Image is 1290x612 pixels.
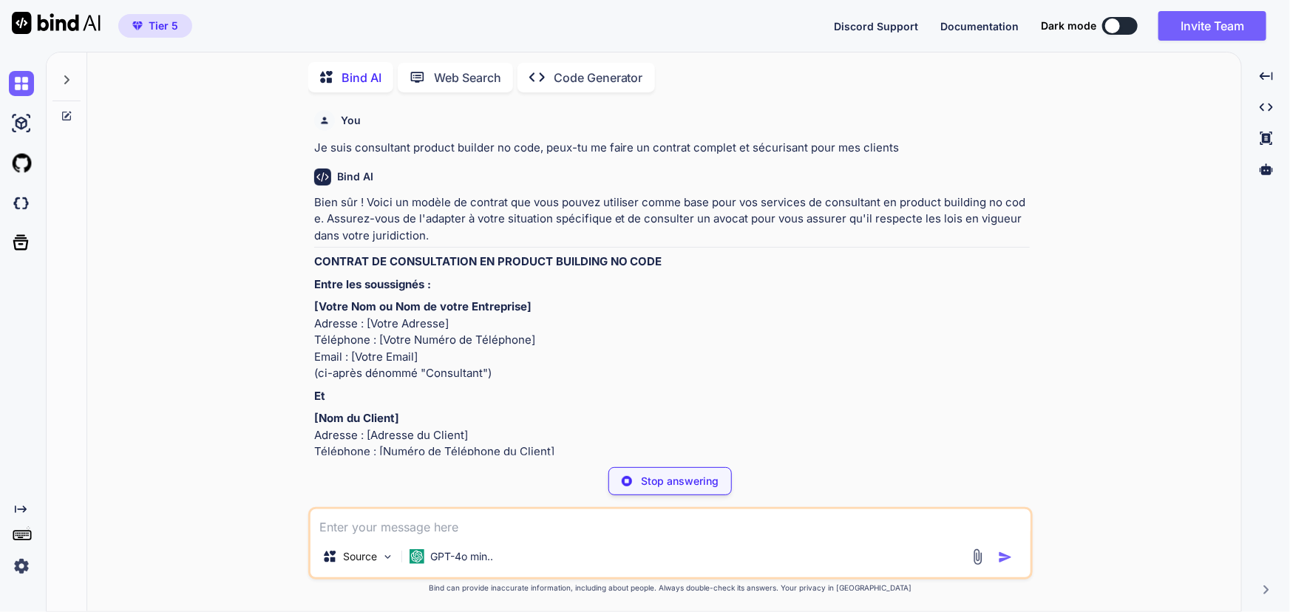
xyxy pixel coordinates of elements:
[969,548,986,565] img: attachment
[834,18,918,34] button: Discord Support
[940,18,1019,34] button: Documentation
[314,277,431,291] strong: Entre les soussignés :
[9,554,34,579] img: settings
[118,14,192,38] button: premiumTier 5
[434,69,501,86] p: Web Search
[343,549,377,564] p: Source
[1041,18,1096,33] span: Dark mode
[834,20,918,33] span: Discord Support
[641,474,719,489] p: Stop answering
[314,299,1030,382] p: Adresse : [Votre Adresse] Téléphone : [Votre Numéro de Téléphone] Email : [Votre Email] (ci-après...
[314,140,1030,157] p: Je suis consultant product builder no code, peux-tu me faire un contrat complet et sécurisant pou...
[308,582,1033,594] p: Bind can provide inaccurate information, including about people. Always double-check its answers....
[314,299,532,313] strong: [Votre Nom ou Nom de votre Entreprise]
[430,549,493,564] p: GPT-4o min..
[314,410,1030,494] p: Adresse : [Adresse du Client] Téléphone : [Numéro de Téléphone du Client] Email : [Email du Clien...
[314,194,1030,245] p: Bien sûr ! Voici un modèle de contrat que vous pouvez utiliser comme base pour vos services de co...
[337,169,373,184] h6: Bind AI
[342,69,381,86] p: Bind AI
[132,21,143,30] img: premium
[554,69,643,86] p: Code Generator
[998,550,1013,565] img: icon
[314,389,325,403] strong: Et
[381,551,394,563] img: Pick Models
[410,549,424,564] img: GPT-4o mini
[314,254,662,268] strong: CONTRAT DE CONSULTATION EN PRODUCT BUILDING NO CODE
[12,12,101,34] img: Bind AI
[9,151,34,176] img: githubLight
[9,111,34,136] img: ai-studio
[9,191,34,216] img: darkCloudIdeIcon
[940,20,1019,33] span: Documentation
[9,71,34,96] img: chat
[149,18,178,33] span: Tier 5
[1158,11,1266,41] button: Invite Team
[341,113,361,128] h6: You
[314,411,399,425] strong: [Nom du Client]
